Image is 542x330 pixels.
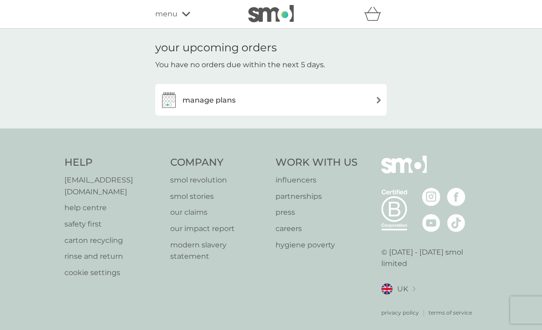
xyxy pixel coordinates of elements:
span: UK [397,283,408,295]
a: our claims [170,207,267,218]
a: rinse and return [64,251,161,262]
img: smol [381,156,427,187]
a: safety first [64,218,161,230]
a: careers [276,223,358,235]
img: arrow right [375,97,382,103]
img: visit the smol Facebook page [447,188,465,206]
h4: Work With Us [276,156,358,170]
img: select a new location [413,286,415,291]
p: You have no orders due within the next 5 days. [155,59,325,71]
img: smol [248,5,294,22]
a: partnerships [276,191,358,202]
h4: Help [64,156,161,170]
a: modern slavery statement [170,239,267,262]
a: our impact report [170,223,267,235]
p: © [DATE] - [DATE] smol limited [381,246,478,270]
a: help centre [64,202,161,214]
div: basket [364,5,387,23]
img: UK flag [381,283,393,295]
img: visit the smol Instagram page [422,188,440,206]
a: [EMAIL_ADDRESS][DOMAIN_NAME] [64,174,161,197]
a: cookie settings [64,267,161,279]
img: visit the smol Youtube page [422,214,440,232]
span: menu [155,8,177,20]
img: visit the smol Tiktok page [447,214,465,232]
a: influencers [276,174,358,186]
a: privacy policy [381,308,419,317]
a: hygiene poverty [276,239,358,251]
a: smol revolution [170,174,267,186]
a: smol stories [170,191,267,202]
h1: your upcoming orders [155,41,277,54]
a: carton recycling [64,235,161,246]
h3: manage plans [182,94,236,106]
h4: Company [170,156,267,170]
a: press [276,207,358,218]
a: terms of service [429,308,472,317]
